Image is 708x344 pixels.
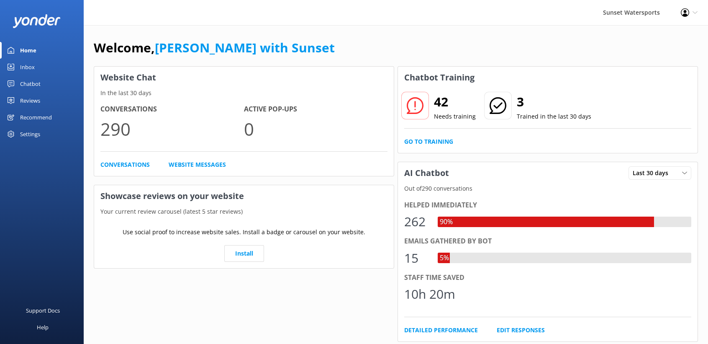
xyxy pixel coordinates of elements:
[94,185,394,207] h3: Showcase reviews on your website
[26,302,60,319] div: Support Docs
[94,38,335,58] h1: Welcome,
[94,88,394,98] p: In the last 30 days
[517,92,591,112] h2: 3
[517,112,591,121] p: Trained in the last 30 days
[20,59,35,75] div: Inbox
[20,109,52,126] div: Recommend
[404,326,478,335] a: Detailed Performance
[398,184,698,193] p: Out of 290 conversations
[169,160,226,169] a: Website Messages
[404,248,429,268] div: 15
[434,92,476,112] h2: 42
[20,126,40,142] div: Settings
[123,228,365,237] p: Use social proof to increase website sales. Install a badge or carousel on your website.
[244,104,387,115] h4: Active Pop-ups
[438,217,455,228] div: 90%
[224,245,264,262] a: Install
[404,284,455,304] div: 10h 20m
[404,236,691,247] div: Emails gathered by bot
[404,212,429,232] div: 262
[438,253,451,264] div: 5%
[434,112,476,121] p: Needs training
[497,326,545,335] a: Edit Responses
[20,75,41,92] div: Chatbot
[94,67,394,88] h3: Website Chat
[100,115,244,143] p: 290
[404,200,691,211] div: Helped immediately
[244,115,387,143] p: 0
[20,42,36,59] div: Home
[100,160,150,169] a: Conversations
[100,104,244,115] h4: Conversations
[398,67,481,88] h3: Chatbot Training
[37,319,49,336] div: Help
[94,207,394,216] p: Your current review carousel (latest 5 star reviews)
[404,137,453,146] a: Go to Training
[155,39,335,56] a: [PERSON_NAME] with Sunset
[398,162,455,184] h3: AI Chatbot
[633,168,673,178] span: Last 30 days
[20,92,40,109] div: Reviews
[13,14,61,28] img: yonder-white-logo.png
[404,272,691,283] div: Staff time saved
